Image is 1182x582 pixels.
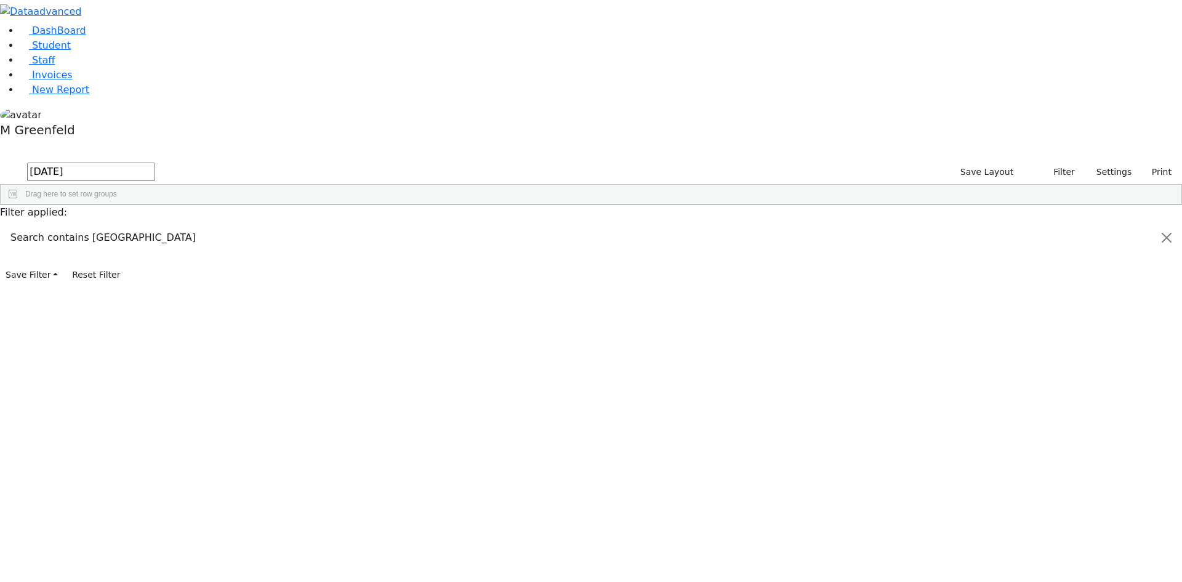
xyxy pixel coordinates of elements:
[20,54,55,66] a: Staff
[25,190,117,198] span: Drag here to set row groups
[66,265,126,285] button: Reset Filter
[955,163,1019,182] button: Save Layout
[32,25,86,36] span: DashBoard
[32,84,89,95] span: New Report
[1080,163,1137,182] button: Settings
[32,69,73,81] span: Invoices
[20,69,73,81] a: Invoices
[1152,220,1181,255] button: Close
[20,84,89,95] a: New Report
[32,39,71,51] span: Student
[20,25,86,36] a: DashBoard
[20,39,71,51] a: Student
[32,54,55,66] span: Staff
[27,163,155,181] input: Search
[1037,163,1080,182] button: Filter
[1137,163,1177,182] button: Print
